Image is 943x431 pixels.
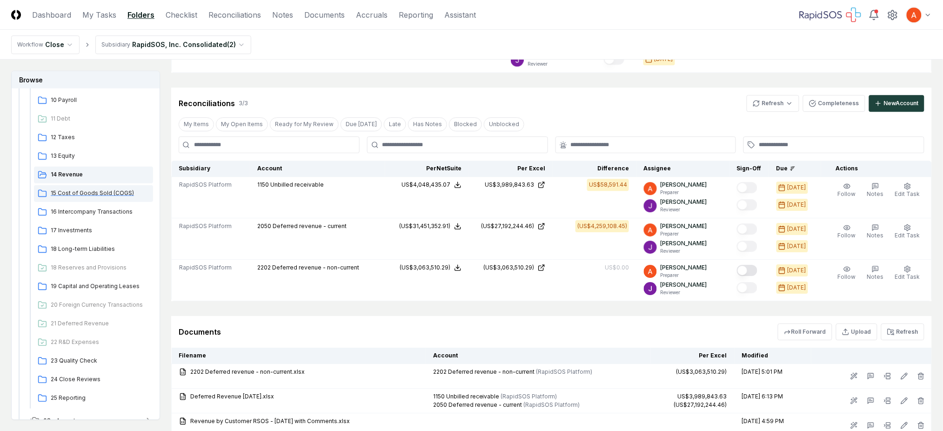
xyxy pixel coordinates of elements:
[644,223,657,236] img: ACg8ocK3mdmu6YYpaRl40uhUUGu9oxSxFSb1vbjsnEih2JuwAH1PGA=s96-c
[644,282,657,295] img: ACg8ocKTC56tjQR6-o9bi8poVV4j_qMfO6M0RniyL9InnBgkmYdNig=s96-c
[893,181,922,200] button: Edit Task
[399,222,461,230] button: (US$31,451,352.91)
[895,273,920,280] span: Edit Task
[101,40,130,49] div: Subsidiary
[51,319,149,328] span: 21 Deferred Revenue
[661,272,707,279] p: Preparer
[524,401,580,408] span: ( RapidSOS Platform )
[778,323,832,340] button: Roll Forward
[34,241,153,258] a: 18 Long-term Liabilities
[51,357,149,365] span: 23 Quality Check
[865,222,886,242] button: Notes
[257,181,269,188] span: 1150
[829,164,924,173] div: Actions
[179,181,232,189] span: RapidSOS Platform
[776,164,814,173] div: Due
[476,181,545,189] a: US$3,989,843.63
[179,117,214,131] button: My Items
[34,278,153,295] a: 19 Capital and Operating Leases
[636,161,729,177] th: Assignee
[34,129,153,146] a: 12 Taxes
[51,375,149,384] span: 24 Close Reviews
[661,189,707,196] p: Preparer
[400,263,450,272] div: (US$3,063,510.29)
[32,9,71,20] a: Dashboard
[51,394,149,402] span: 25 Reporting
[399,222,450,230] div: (US$31,451,352.91)
[865,181,886,200] button: Notes
[800,7,861,22] img: RapidSOS logo
[661,181,707,189] p: [PERSON_NAME]
[34,111,153,128] a: 11 Debt
[401,181,461,189] button: US$4,048,435.07
[836,181,858,200] button: Follow
[661,230,707,237] p: Preparer
[11,35,251,54] nav: breadcrumb
[483,263,534,272] div: (US$3,063,510.29)
[270,181,324,188] span: Unbilled receivable
[179,98,235,109] div: Reconciliations
[51,338,149,346] span: 22 R&D Expenses
[51,301,149,309] span: 20 Foreign Currency Transactions
[51,226,149,235] span: 17 Investments
[12,71,160,88] h3: Browse
[881,323,924,340] button: Refresh
[737,241,757,252] button: Mark complete
[51,263,149,272] span: 18 Reserves and Provisions
[356,9,388,20] a: Accruals
[401,181,450,189] div: US$4,048,435.07
[536,368,593,375] span: ( RapidSOS Platform )
[51,282,149,290] span: 19 Capital and Operating Leases
[172,161,250,177] th: Subsidiary
[788,225,806,233] div: [DATE]
[257,222,271,229] span: 2050
[747,95,799,112] button: Refresh
[239,99,248,108] div: 3 / 3
[51,208,149,216] span: 16 Intercompany Transactions
[589,181,627,189] div: US$58,591.44
[661,248,707,255] p: Reviewer
[484,117,524,131] button: Unblocked
[838,273,856,280] span: Follow
[661,239,707,248] p: [PERSON_NAME]
[51,152,149,160] span: 13 Equity
[179,222,232,230] span: RapidSOS Platform
[838,190,856,197] span: Follow
[179,392,418,401] a: Deferred Revenue [DATE].xlsx
[34,92,153,109] a: 10 Payroll
[553,161,636,177] th: Difference
[23,411,161,431] button: 08 - August
[469,161,553,177] th: Per Excel
[867,273,884,280] span: Notes
[257,264,271,271] span: 2202
[449,117,482,131] button: Blocked
[735,348,811,364] th: Modified
[893,222,922,242] button: Edit Task
[179,368,418,376] a: 2202 Deferred revenue - non-current.xlsx
[34,353,153,370] a: 23 Quality Check
[737,199,757,210] button: Mark complete
[51,189,149,197] span: 15 Cost of Goods Sold (COGS)
[34,204,153,221] a: 16 Intercompany Transactions
[501,393,557,400] span: ( RapidSOS Platform )
[661,289,707,296] p: Reviewer
[737,282,757,293] button: Mark complete
[528,61,574,67] p: Reviewer
[51,114,149,123] span: 11 Debt
[433,401,643,409] div: 2050 Deferred revenue - current
[433,392,643,401] div: 1150 Unbilled receivable
[426,348,651,364] th: Account
[737,223,757,235] button: Mark complete
[166,9,197,20] a: Checklist
[384,117,406,131] button: Late
[127,9,154,20] a: Folders
[485,181,534,189] div: US$3,989,843.63
[644,265,657,278] img: ACg8ocK3mdmu6YYpaRl40uhUUGu9oxSxFSb1vbjsnEih2JuwAH1PGA=s96-c
[51,96,149,104] span: 10 Payroll
[674,401,727,409] div: (US$27,192,244.46)
[869,95,924,112] button: NewAccount
[867,232,884,239] span: Notes
[676,368,727,376] div: (US$3,063,510.29)
[408,117,447,131] button: Has Notes
[867,190,884,197] span: Notes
